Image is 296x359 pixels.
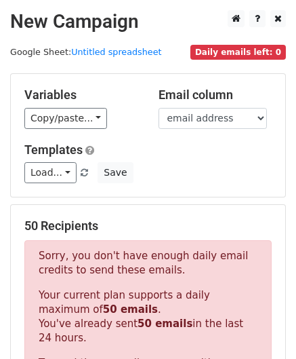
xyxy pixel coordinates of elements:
a: Untitled spreadsheet [71,47,161,57]
h5: 50 Recipients [24,219,272,233]
a: Load... [24,162,77,183]
strong: 50 emails [138,318,192,330]
h2: New Campaign [10,10,286,33]
a: Copy/paste... [24,108,107,129]
iframe: Chat Widget [228,294,296,359]
a: Templates [24,143,83,157]
p: Sorry, you don't have enough daily email credits to send these emails. [39,249,257,278]
strong: 50 emails [103,303,158,316]
p: Your current plan supports a daily maximum of . You've already sent in the last 24 hours. [39,288,257,345]
button: Save [98,162,133,183]
small: Google Sheet: [10,47,162,57]
h5: Email column [158,88,272,102]
span: Daily emails left: 0 [190,45,286,60]
h5: Variables [24,88,138,102]
a: Daily emails left: 0 [190,47,286,57]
